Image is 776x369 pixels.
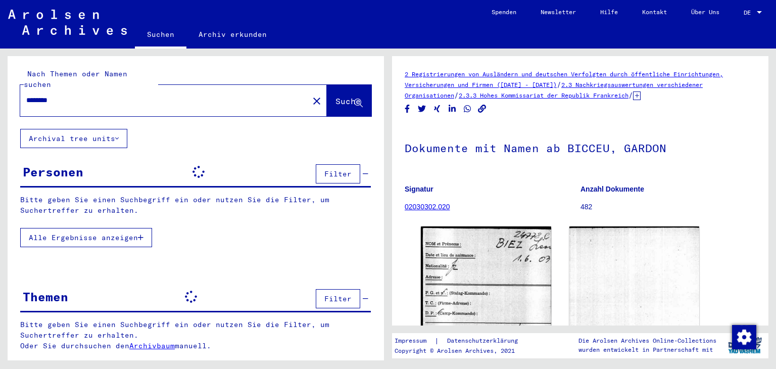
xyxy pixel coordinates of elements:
[316,164,360,183] button: Filter
[578,336,716,345] p: Die Arolsen Archives Online-Collections
[405,203,450,211] a: 02030302.020
[439,336,530,346] a: Datenschutzerklärung
[459,91,628,99] a: 2.3.3 Hohes Kommissariat der Republik Frankreich
[432,103,443,115] button: Share on Xing
[732,325,756,349] img: Zustimmung ändern
[447,103,458,115] button: Share on LinkedIn
[20,195,371,216] p: Bitte geben Sie einen Suchbegriff ein oder nutzen Sie die Filter, um Suchertreffer zu erhalten.
[20,129,127,148] button: Archival tree units
[23,163,83,181] div: Personen
[20,228,152,247] button: Alle Ergebnisse anzeigen
[395,346,530,355] p: Copyright © Arolsen Archives, 2021
[462,103,473,115] button: Share on WhatsApp
[580,185,644,193] b: Anzahl Dokumente
[726,333,764,358] img: yv_logo.png
[557,80,561,89] span: /
[405,70,723,88] a: 2 Registrierungen von Ausländern und deutschen Verfolgten durch öffentliche Einrichtungen, Versic...
[135,22,186,49] a: Suchen
[405,185,433,193] b: Signatur
[324,294,352,303] span: Filter
[324,169,352,178] span: Filter
[24,69,127,89] mat-label: Nach Themen oder Namen suchen
[454,90,459,100] span: /
[335,96,361,106] span: Suche
[744,9,755,16] span: DE
[29,233,138,242] span: Alle Ergebnisse anzeigen
[402,103,413,115] button: Share on Facebook
[405,125,756,169] h1: Dokumente mit Namen ab BICCEU, GARDON
[316,289,360,308] button: Filter
[311,95,323,107] mat-icon: close
[307,90,327,111] button: Clear
[395,336,434,346] a: Impressum
[395,336,530,346] div: |
[327,85,371,116] button: Suche
[186,22,279,47] a: Archiv erkunden
[129,341,175,350] a: Archivbaum
[578,345,716,354] p: wurden entwickelt in Partnerschaft mit
[417,103,427,115] button: Share on Twitter
[23,288,68,306] div: Themen
[628,90,633,100] span: /
[580,202,756,212] p: 482
[477,103,488,115] button: Copy link
[20,319,371,351] p: Bitte geben Sie einen Suchbegriff ein oder nutzen Sie die Filter, um Suchertreffer zu erhalten. O...
[8,10,127,35] img: Arolsen_neg.svg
